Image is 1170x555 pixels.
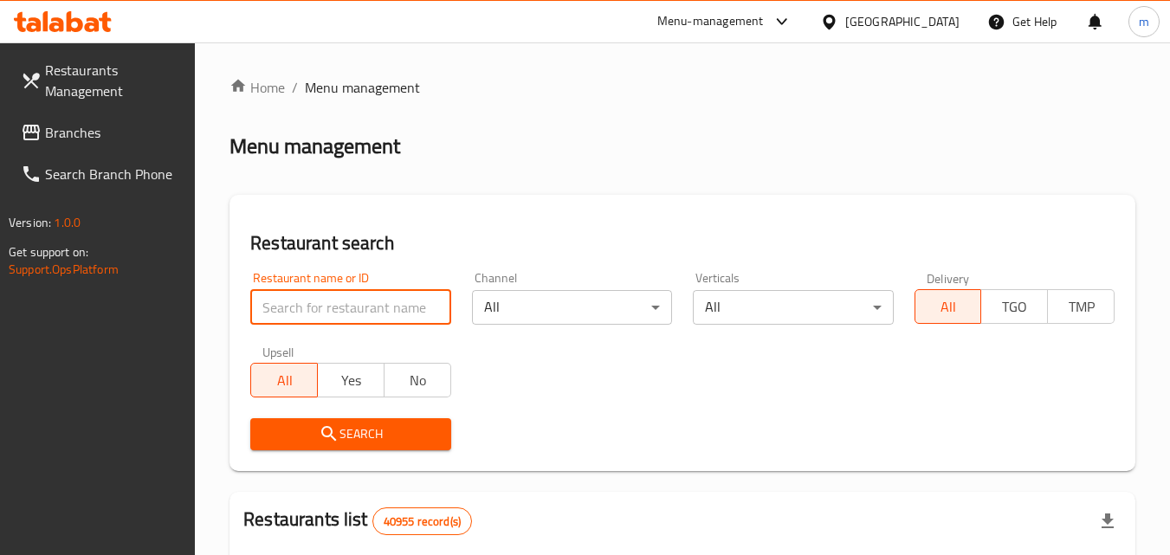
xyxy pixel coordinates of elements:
[243,507,472,535] h2: Restaurants list
[45,122,182,143] span: Branches
[9,211,51,234] span: Version:
[9,241,88,263] span: Get support on:
[693,290,893,325] div: All
[250,418,450,450] button: Search
[915,289,982,324] button: All
[1055,294,1108,319] span: TMP
[7,112,196,153] a: Branches
[54,211,81,234] span: 1.0.0
[1047,289,1115,324] button: TMP
[250,290,450,325] input: Search for restaurant name or ID..
[372,507,472,535] div: Total records count
[45,164,182,184] span: Search Branch Phone
[229,77,285,98] a: Home
[7,153,196,195] a: Search Branch Phone
[657,11,764,32] div: Menu-management
[1087,500,1128,542] div: Export file
[250,230,1115,256] h2: Restaurant search
[472,290,672,325] div: All
[325,368,378,393] span: Yes
[988,294,1041,319] span: TGO
[305,77,420,98] span: Menu management
[9,258,119,281] a: Support.OpsPlatform
[45,60,182,101] span: Restaurants Management
[292,77,298,98] li: /
[922,294,975,319] span: All
[264,423,436,445] span: Search
[980,289,1048,324] button: TGO
[317,363,385,397] button: Yes
[7,49,196,112] a: Restaurants Management
[262,345,294,358] label: Upsell
[1139,12,1149,31] span: m
[391,368,444,393] span: No
[258,368,311,393] span: All
[229,132,400,160] h2: Menu management
[845,12,960,31] div: [GEOGRAPHIC_DATA]
[250,363,318,397] button: All
[229,77,1135,98] nav: breadcrumb
[927,272,970,284] label: Delivery
[384,363,451,397] button: No
[373,513,471,530] span: 40955 record(s)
